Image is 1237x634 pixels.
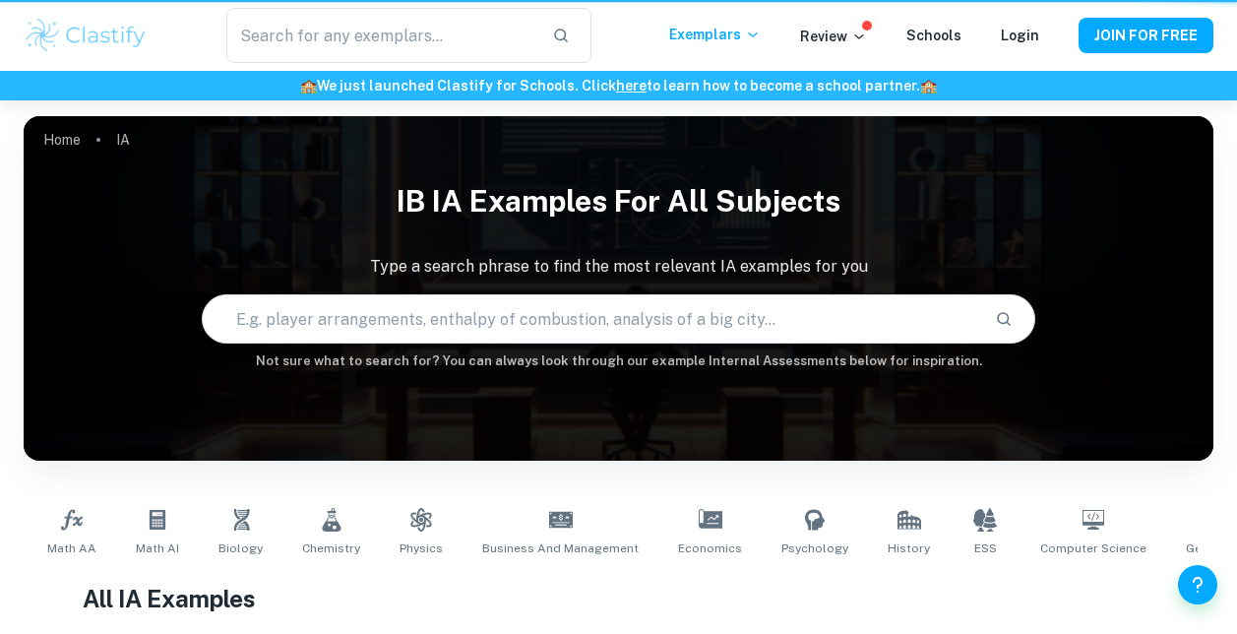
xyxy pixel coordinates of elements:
span: 🏫 [920,78,937,94]
a: here [616,78,647,94]
input: Search for any exemplars... [226,8,535,63]
span: Math AA [47,539,96,557]
img: Clastify logo [24,16,149,55]
h1: All IA Examples [83,581,1153,616]
span: Biology [218,539,263,557]
a: Login [1001,28,1039,43]
span: ESS [974,539,997,557]
span: Physics [400,539,443,557]
button: JOIN FOR FREE [1079,18,1213,53]
p: Type a search phrase to find the most relevant IA examples for you [24,255,1213,279]
span: Business and Management [482,539,639,557]
span: Computer Science [1040,539,1146,557]
span: Economics [678,539,742,557]
input: E.g. player arrangements, enthalpy of combustion, analysis of a big city... [203,291,978,347]
span: History [888,539,930,557]
a: Schools [906,28,961,43]
button: Help and Feedback [1178,565,1217,604]
span: Chemistry [302,539,360,557]
h1: IB IA examples for all subjects [24,171,1213,231]
button: Search [987,302,1021,336]
span: Psychology [781,539,848,557]
span: 🏫 [300,78,317,94]
p: Exemplars [669,24,761,45]
a: Home [43,126,81,154]
h6: Not sure what to search for? You can always look through our example Internal Assessments below f... [24,351,1213,371]
span: Math AI [136,539,179,557]
p: IA [116,129,130,151]
h6: We just launched Clastify for Schools. Click to learn how to become a school partner. [4,75,1233,96]
p: Review [800,26,867,47]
